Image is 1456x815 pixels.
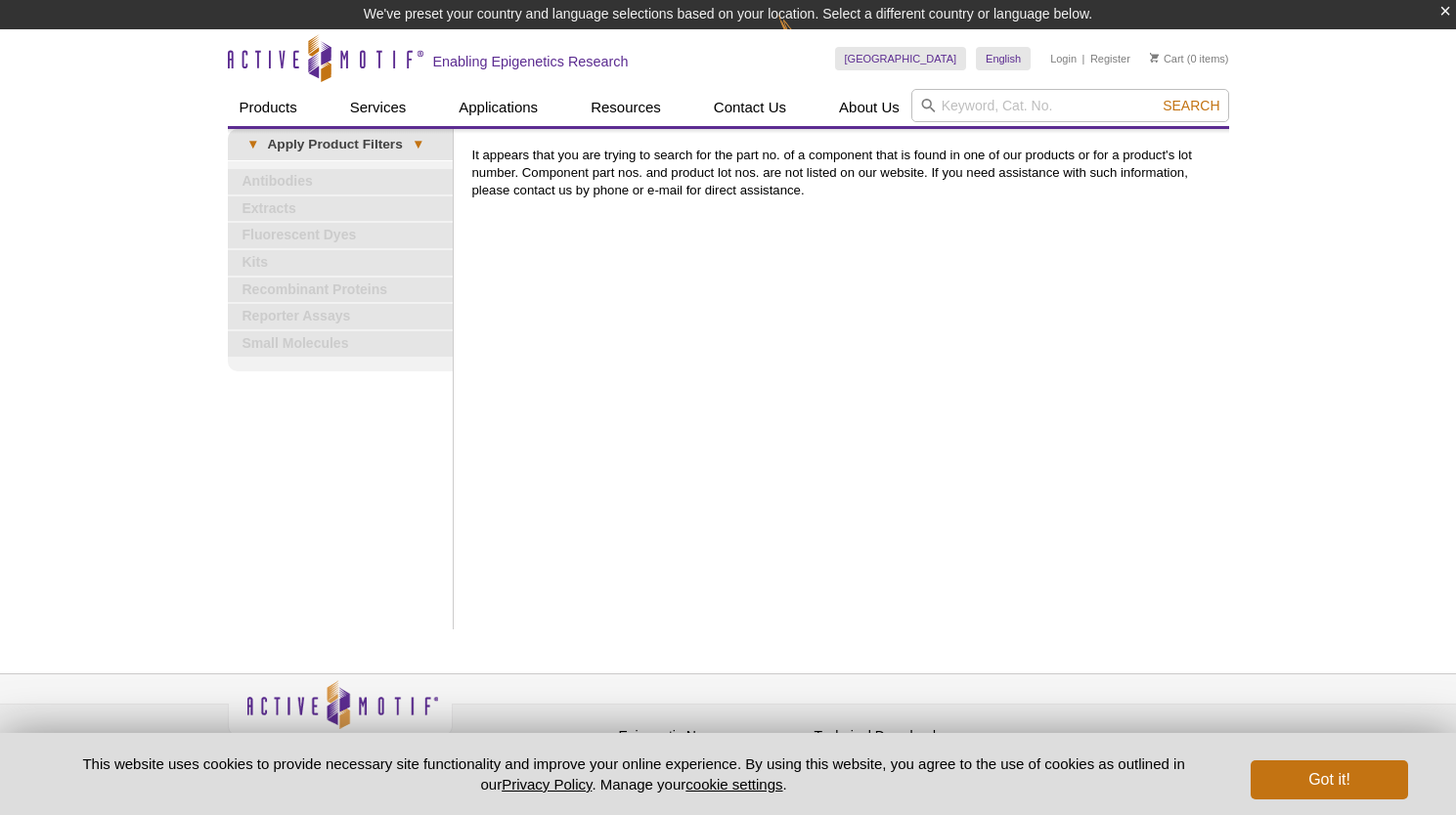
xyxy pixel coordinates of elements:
a: Login [1050,52,1077,65]
a: Recombinant Proteins [228,278,453,303]
p: This website uses cookies to provide necessary site functionality and improve your online experie... [49,753,1219,794]
h4: Epigenetic News [619,728,805,745]
a: [GEOGRAPHIC_DATA] [835,47,967,70]
a: Reporter Assays [228,304,453,329]
table: Click to Verify - This site chose Symantec SSL for secure e-commerce and confidential communicati... [1010,708,1157,751]
li: (0 items) [1150,47,1229,70]
a: Privacy Policy [502,776,592,793]
img: Active Motif, [228,674,453,753]
input: Keyword, Cat. No. [911,89,1229,122]
a: Kits [228,250,453,276]
a: Products [228,89,309,126]
a: Extracts [228,196,453,222]
a: Cart [1150,52,1184,65]
img: Your Cart [1150,53,1159,63]
button: Search [1157,97,1225,114]
span: ▾ [238,136,268,153]
a: Applications [447,89,550,126]
h2: Enabling Epigenetics Research [433,53,629,70]
h4: Technical Downloads [815,728,1000,745]
a: Small Molecules [228,331,453,357]
button: Got it! [1251,760,1407,799]
a: Fluorescent Dyes [228,223,453,248]
a: Antibodies [228,169,453,194]
li: | [1082,47,1085,70]
a: Resources [579,89,673,126]
button: cookie settings [685,776,782,793]
a: English [976,47,1031,70]
a: ▾Apply Product Filters▾ [228,129,453,160]
img: Change Here [778,15,830,61]
a: About Us [827,89,911,126]
span: Search [1163,98,1219,113]
a: Register [1090,52,1130,65]
span: ▾ [403,136,433,153]
a: Privacy Policy [463,725,539,754]
a: Contact Us [702,89,798,126]
a: Services [338,89,419,126]
p: It appears that you are trying to search for the part no. of a component that is found in one of ... [472,147,1219,199]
